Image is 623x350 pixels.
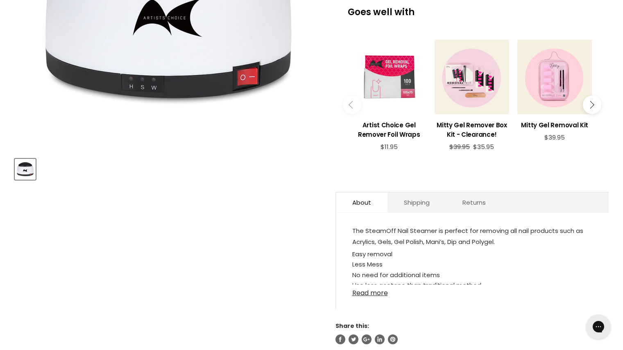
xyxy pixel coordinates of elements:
a: View product:Mitty Gel Removal Kit [517,114,592,134]
a: About [336,192,387,212]
a: Read more [352,285,592,297]
p: The SteamOff Nail Steamer is perfect for removing all nail products such as Acrylics, Gels, Gel P... [352,225,592,249]
h3: Mitty Gel Removal Kit [517,120,592,130]
aside: Share this: [335,322,609,344]
a: Shipping [387,192,446,212]
span: $39.95 [544,133,565,142]
button: Artists Choice Steam Off Gel Removal [15,159,36,180]
h3: Mitty Gel Remover Box Kit - Clearance! [435,120,509,139]
li: No need for additional items [352,270,592,280]
h3: Artist Choice Gel Remover Foil Wraps [352,120,426,139]
div: Product thumbnails [14,156,322,180]
span: $39.95 [449,142,470,151]
span: $35.95 [473,142,494,151]
span: Share this: [335,322,369,330]
a: Returns [446,192,502,212]
span: $11.95 [381,142,398,151]
li: Easy removal [352,249,592,260]
li: Use less acetone than traditional method [352,280,592,291]
a: View product:Artist Choice Gel Remover Foil Wraps [352,114,426,143]
img: Artists Choice Steam Off Gel Removal [16,160,35,179]
li: Less Mess [352,259,592,270]
iframe: Gorgias live chat messenger [582,312,615,342]
a: View product:Mitty Gel Remover Box Kit - Clearance! [435,114,509,143]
